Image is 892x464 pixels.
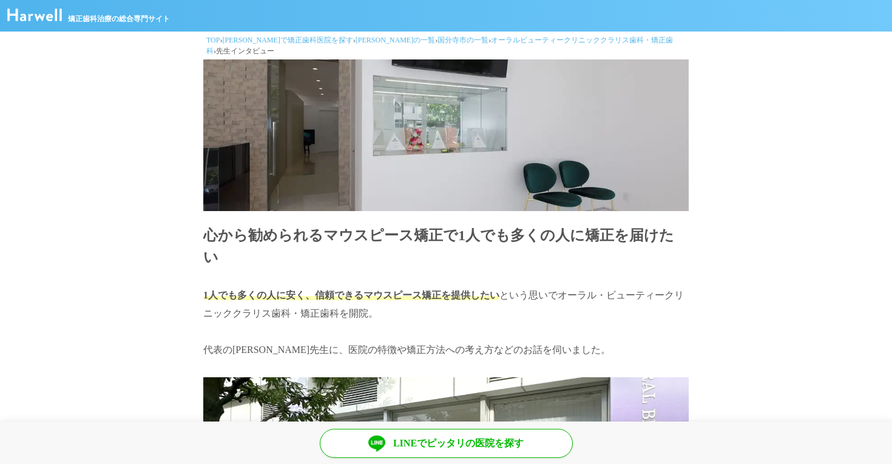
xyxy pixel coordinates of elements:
[68,13,170,24] span: 矯正歯科治療の総合専門サイト
[222,36,353,44] a: [PERSON_NAME]で矯正歯科医院を探す
[206,36,220,44] a: TOP
[203,286,689,359] p: という思いでオーラル・ビューティークリニッククラリス歯科・矯正歯科を開院。 代表の[PERSON_NAME]先生に、医院の特徴や矯正方法への考え方などのお話を伺いました。
[203,224,689,268] h1: 心から勧められるマウスピース矯正で1人でも多くの人に矯正を届けたい
[203,32,689,59] div: › › › › ›
[216,47,274,55] span: 先生インタビュー
[7,13,62,23] a: ハーウェル
[438,36,488,44] a: 国分寺市の一覧
[203,59,689,211] img: 歯科医院_オーラルビューティークリニッククラリス_待合
[7,8,62,21] img: ハーウェル
[320,429,573,458] a: LINEでピッタリの医院を探す
[203,290,499,300] span: 1人でも多くの人に安く、信頼できるマウスピース矯正を提供したい
[356,36,435,44] a: [PERSON_NAME]の一覧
